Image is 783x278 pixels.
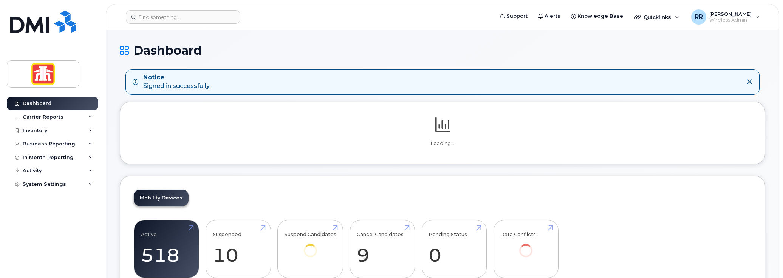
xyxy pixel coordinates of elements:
[134,190,189,206] a: Mobility Devices
[143,73,210,82] strong: Notice
[500,224,551,267] a: Data Conflicts
[120,44,765,57] h1: Dashboard
[134,140,751,147] p: Loading...
[285,224,336,267] a: Suspend Candidates
[143,73,210,91] div: Signed in successfully.
[429,224,480,274] a: Pending Status 0
[357,224,408,274] a: Cancel Candidates 9
[213,224,264,274] a: Suspended 10
[141,224,192,274] a: Active 518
